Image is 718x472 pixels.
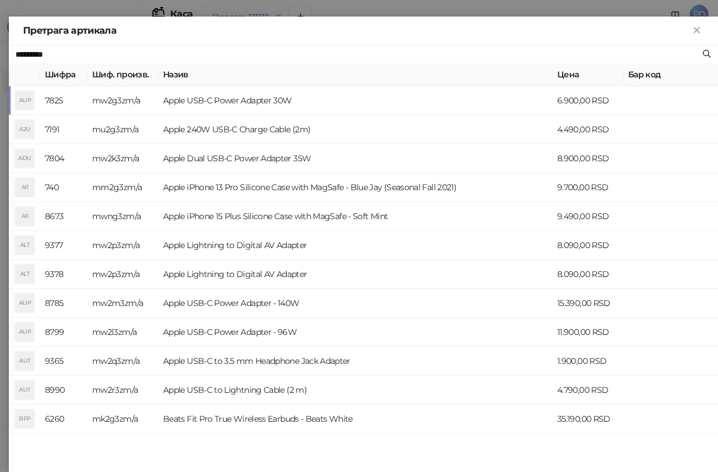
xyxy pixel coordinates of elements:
th: Цена [553,63,623,86]
td: Apple Dual USB-C Power Adapter 35W [158,144,553,173]
td: mw2p3zm/a [87,231,158,260]
div: AI1 [15,178,34,197]
div: AUP [15,323,34,341]
td: Apple Lightning to Digital AV Adapter [158,231,553,260]
td: 7804 [40,144,87,173]
td: Apple iPhone 13 Pro Silicone Case with MagSafe - Blue Jay (Seasonal Fall 2021) [158,173,553,202]
td: 11.900,00 RSD [553,318,623,347]
button: Close [690,24,704,38]
div: BFP [15,409,34,428]
td: 4.790,00 RSD [553,376,623,405]
td: 7825 [40,86,87,115]
td: Beats Fit Pro True Wireless Earbuds - Beats White [158,405,553,434]
th: Назив [158,63,553,86]
td: mu2g3zm/a [87,115,158,144]
td: mm2g3zm/a [87,173,158,202]
td: mw2p3zm/a [87,260,158,289]
td: 9.490,00 RSD [553,202,623,231]
td: mw2k3zm/a [87,144,158,173]
td: Apple USB-C Power Adapter - 96W [158,318,553,347]
td: 9378 [40,260,87,289]
div: Претрага артикала [23,24,690,38]
td: mw2l3zm/a [87,318,158,347]
td: mwng3zm/a [87,202,158,231]
td: Apple USB-C to 3.5 mm Headphone Jack Adapter [158,347,553,376]
td: 1.900,00 RSD [553,347,623,376]
td: 7191 [40,115,87,144]
td: Apple USB-C Power Adapter - 140W [158,289,553,318]
td: 6.900,00 RSD [553,86,623,115]
div: AUT [15,351,34,370]
td: 6260 [40,405,87,434]
td: 8990 [40,376,87,405]
th: Бар код [623,63,718,86]
td: Apple Lightning to Digital AV Adapter [158,260,553,289]
td: 9365 [40,347,87,376]
td: 740 [40,173,87,202]
td: 8785 [40,289,87,318]
td: 8.090,00 RSD [553,231,623,260]
div: A2U [15,120,34,139]
td: Apple iPhone 15 Plus Silicone Case with MagSafe - Soft Mint [158,202,553,231]
div: ALT [15,265,34,284]
th: Шифра [40,63,87,86]
th: Шиф. произв. [87,63,158,86]
div: ADU [15,149,34,168]
td: 8.900,00 RSD [553,144,623,173]
div: AUT [15,380,34,399]
td: 8.090,00 RSD [553,260,623,289]
div: AUP [15,294,34,313]
td: 8799 [40,318,87,347]
td: Apple 240W USB-C Charge Cable (2m) [158,115,553,144]
div: ALT [15,236,34,255]
td: 8673 [40,202,87,231]
td: 9.700,00 RSD [553,173,623,202]
div: AUP [15,91,34,110]
td: mw2m3zm/a [87,289,158,318]
td: Apple USB-C Power Adapter 30W [158,86,553,115]
td: 35.190,00 RSD [553,405,623,434]
div: AI1 [15,207,34,226]
td: mw2q3zm/a [87,347,158,376]
td: mk2g3zm/a [87,405,158,434]
td: mw2g3zm/a [87,86,158,115]
td: Apple USB-C to Lightning Cable (2 m) [158,376,553,405]
td: mw2r3zm/a [87,376,158,405]
td: 4.490,00 RSD [553,115,623,144]
td: 15.390,00 RSD [553,289,623,318]
td: 9377 [40,231,87,260]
